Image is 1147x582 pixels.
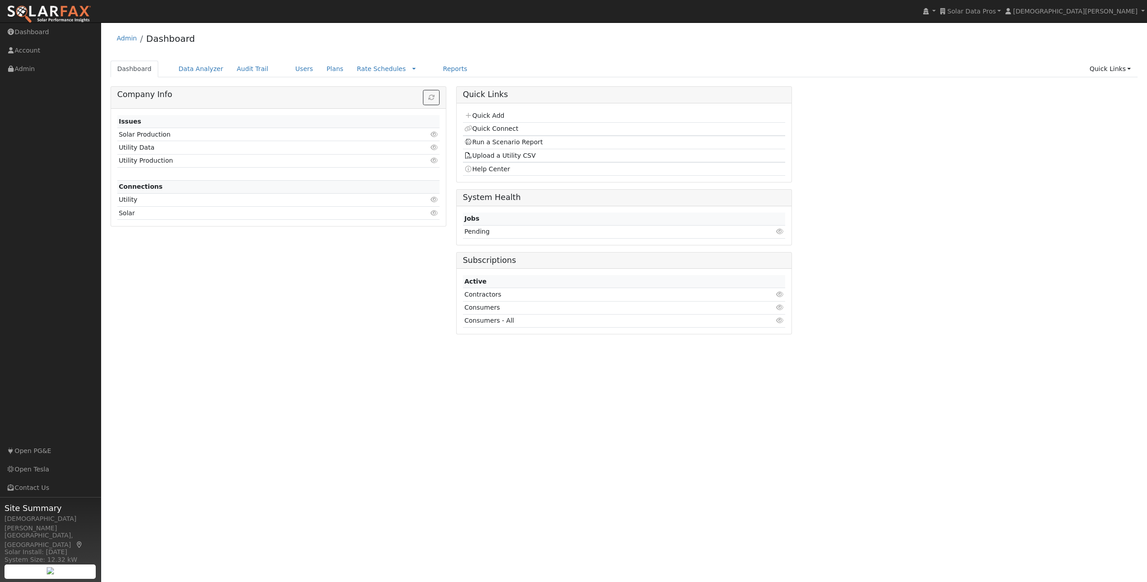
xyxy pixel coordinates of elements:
[464,138,543,146] a: Run a Scenario Report
[947,8,996,15] span: Solar Data Pros
[463,314,730,327] td: Consumers - All
[117,154,388,167] td: Utility Production
[111,61,159,77] a: Dashboard
[464,152,536,159] a: Upload a Utility CSV
[464,112,504,119] a: Quick Add
[230,61,275,77] a: Audit Trail
[776,304,784,311] i: Click to view
[4,502,96,514] span: Site Summary
[463,301,730,314] td: Consumers
[430,210,438,216] i: Click to view
[117,193,388,206] td: Utility
[4,531,96,550] div: [GEOGRAPHIC_DATA], [GEOGRAPHIC_DATA]
[776,291,784,298] i: Click to view
[76,541,84,548] a: Map
[117,207,388,220] td: Solar
[119,118,141,125] strong: Issues
[117,90,440,99] h5: Company Info
[463,225,695,238] td: Pending
[776,317,784,324] i: Click to view
[464,278,487,285] strong: Active
[463,256,786,265] h5: Subscriptions
[117,141,388,154] td: Utility Data
[4,555,96,564] div: System Size: 12.32 kW
[4,547,96,557] div: Solar Install: [DATE]
[1083,61,1138,77] a: Quick Links
[430,157,438,164] i: Click to view
[463,288,730,301] td: Contractors
[464,165,510,173] a: Help Center
[146,33,195,44] a: Dashboard
[172,61,230,77] a: Data Analyzer
[430,196,438,203] i: Click to view
[463,193,786,202] h5: System Health
[117,35,137,42] a: Admin
[1013,8,1138,15] span: [DEMOGRAPHIC_DATA][PERSON_NAME]
[119,183,163,190] strong: Connections
[430,131,438,138] i: Click to view
[463,90,786,99] h5: Quick Links
[430,144,438,151] i: Click to view
[7,5,91,24] img: SolarFax
[776,228,784,235] i: Click to view
[117,128,388,141] td: Solar Production
[464,215,479,222] strong: Jobs
[4,514,96,533] div: [DEMOGRAPHIC_DATA][PERSON_NAME]
[436,61,474,77] a: Reports
[357,65,406,72] a: Rate Schedules
[47,567,54,574] img: retrieve
[320,61,350,77] a: Plans
[289,61,320,77] a: Users
[464,125,518,132] a: Quick Connect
